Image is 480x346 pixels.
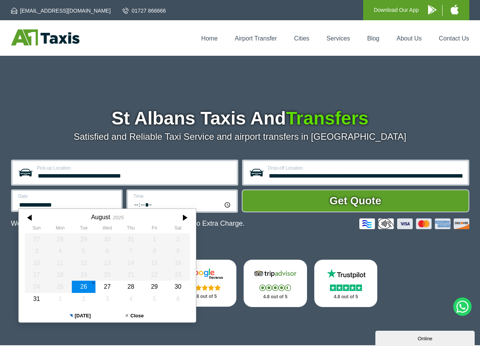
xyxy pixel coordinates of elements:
p: We Now Accept Card & Contactless Payment In [11,220,245,228]
img: Stars [330,285,362,291]
th: Thursday [119,225,142,233]
a: Google Stars 4.8 out of 5 [173,260,236,307]
div: 25 August 2025 [48,281,72,293]
div: 04 August 2025 [48,245,72,257]
img: Stars [259,285,291,291]
div: 03 August 2025 [25,245,48,257]
div: 28 July 2025 [48,233,72,245]
div: 26 August 2025 [72,281,95,293]
div: 02 August 2025 [166,233,190,245]
div: 15 August 2025 [142,257,166,269]
div: 22 August 2025 [142,269,166,281]
label: Date [18,194,116,199]
a: Trustpilot Stars 4.8 out of 5 [314,260,378,307]
div: August [91,213,110,221]
div: 21 August 2025 [119,269,142,281]
div: 11 August 2025 [48,257,72,269]
th: Sunday [25,225,48,233]
div: 09 August 2025 [166,245,190,257]
div: 2025 [113,215,123,220]
div: 27 August 2025 [95,281,119,293]
div: 01 September 2025 [48,293,72,305]
p: 4.8 out of 5 [181,292,228,301]
img: Tripadvisor [252,268,298,280]
iframe: chat widget [375,329,476,346]
th: Monday [48,225,72,233]
button: Get Quote [242,189,469,212]
div: 28 August 2025 [119,281,142,293]
div: 12 August 2025 [72,257,95,269]
label: Time [134,194,232,199]
th: Saturday [166,225,190,233]
img: A1 Taxis iPhone App [451,5,459,15]
span: The Car at No Extra Charge. [157,220,244,227]
p: Satisfied and Reliable Taxi Service and airport transfers in [GEOGRAPHIC_DATA] [11,131,469,142]
p: 4.8 out of 5 [323,292,369,302]
img: Google [182,268,228,280]
div: 18 August 2025 [48,269,72,281]
p: 4.8 out of 5 [252,292,299,302]
img: Credit And Debit Cards [359,218,469,229]
div: 23 August 2025 [166,269,190,281]
a: Blog [367,35,379,42]
div: 31 August 2025 [25,293,48,305]
button: Close [107,309,162,322]
p: Download Our App [374,5,419,15]
h1: St Albans Taxis And [11,109,469,128]
div: 24 August 2025 [25,281,48,293]
div: 08 August 2025 [142,245,166,257]
img: A1 Taxis Android App [428,5,436,15]
img: Stars [189,285,221,291]
div: 20 August 2025 [95,269,119,281]
th: Wednesday [95,225,119,233]
div: 04 September 2025 [119,293,142,305]
a: Contact Us [439,35,469,42]
div: 30 July 2025 [95,233,119,245]
a: 01727 866666 [123,7,166,15]
div: 05 August 2025 [72,245,95,257]
div: 07 August 2025 [119,245,142,257]
img: A1 Taxis St Albans LTD [11,29,79,45]
div: 29 August 2025 [142,281,166,293]
div: 02 September 2025 [72,293,95,305]
a: Cities [294,35,309,42]
button: [DATE] [53,309,107,322]
div: 17 August 2025 [25,269,48,281]
img: Trustpilot [323,268,369,280]
a: Airport Transfer [235,35,277,42]
div: 01 August 2025 [142,233,166,245]
div: 27 July 2025 [25,233,48,245]
div: 16 August 2025 [166,257,190,269]
div: 30 August 2025 [166,281,190,293]
div: 19 August 2025 [72,269,95,281]
div: 29 July 2025 [72,233,95,245]
div: 13 August 2025 [95,257,119,269]
a: Services [326,35,350,42]
th: Tuesday [72,225,95,233]
span: Transfers [286,108,368,128]
a: About Us [397,35,422,42]
div: 14 August 2025 [119,257,142,269]
div: 10 August 2025 [25,257,48,269]
div: 06 August 2025 [95,245,119,257]
th: Friday [142,225,166,233]
label: Pick-up Location [37,166,232,170]
div: 06 September 2025 [166,293,190,305]
div: 03 September 2025 [95,293,119,305]
label: Drop-off Location [268,166,463,170]
a: Home [201,35,218,42]
a: [EMAIL_ADDRESS][DOMAIN_NAME] [11,7,111,15]
div: 31 July 2025 [119,233,142,245]
a: Tripadvisor Stars 4.8 out of 5 [244,260,307,307]
div: 05 September 2025 [142,293,166,305]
